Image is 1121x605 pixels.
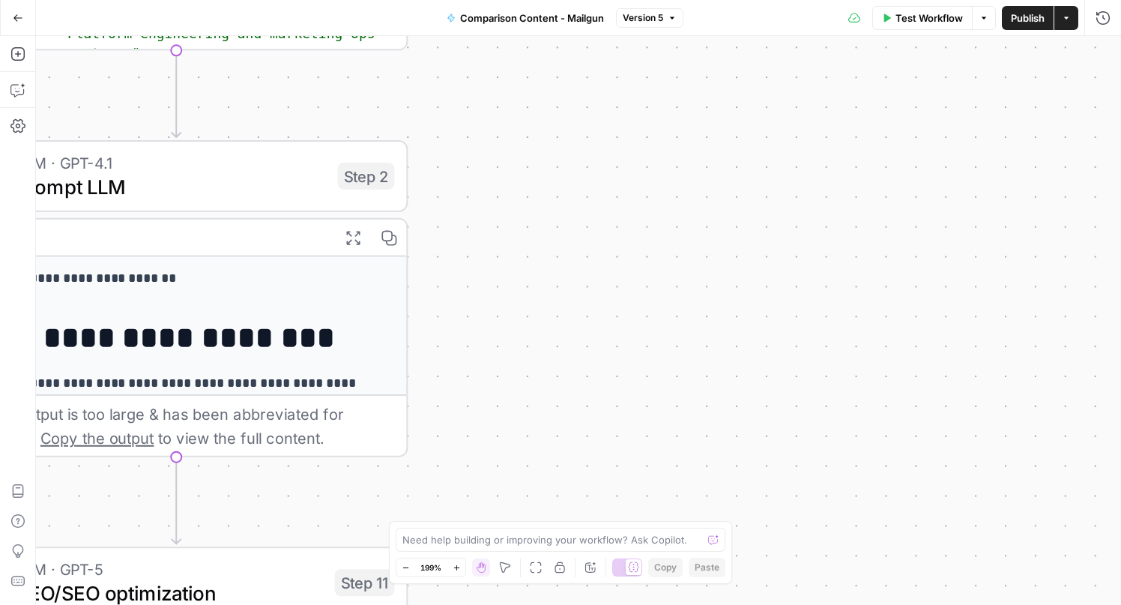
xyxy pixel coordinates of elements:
[1011,10,1045,25] span: Publish
[335,569,395,596] div: Step 11
[15,172,326,202] span: Prompt LLM
[172,50,181,137] g: Edge from step_9 to step_2
[616,8,683,28] button: Version 5
[15,557,323,581] span: LLM · GPT-5
[695,561,719,574] span: Paste
[15,151,326,175] span: LLM · GPT-4.1
[623,11,663,25] span: Version 5
[654,561,677,574] span: Copy
[872,6,972,30] button: Test Workflow
[648,558,683,577] button: Copy
[689,558,725,577] button: Paste
[338,163,395,190] div: Step 2
[420,562,441,574] span: 199%
[1002,6,1054,30] button: Publish
[172,457,181,544] g: Edge from step_2 to step_11
[438,6,613,30] button: Comparison Content - Mailgun
[895,10,963,25] span: Test Workflow
[460,10,604,25] span: Comparison Content - Mailgun
[40,429,154,447] span: Copy the output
